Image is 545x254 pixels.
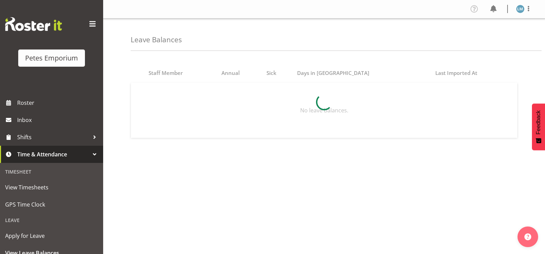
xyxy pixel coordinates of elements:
[516,5,524,13] img: lianne-morete5410.jpg
[535,110,542,134] span: Feedback
[2,196,101,213] a: GPS Time Clock
[5,182,98,192] span: View Timesheets
[5,17,62,31] img: Rosterit website logo
[524,233,531,240] img: help-xxl-2.png
[131,36,182,44] h4: Leave Balances
[5,231,98,241] span: Apply for Leave
[532,103,545,150] button: Feedback - Show survey
[17,149,89,159] span: Time & Attendance
[17,98,100,108] span: Roster
[17,132,89,142] span: Shifts
[2,227,101,244] a: Apply for Leave
[2,179,101,196] a: View Timesheets
[5,199,98,210] span: GPS Time Clock
[2,213,101,227] div: Leave
[2,165,101,179] div: Timesheet
[25,53,78,63] div: Petes Emporium
[17,115,100,125] span: Inbox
